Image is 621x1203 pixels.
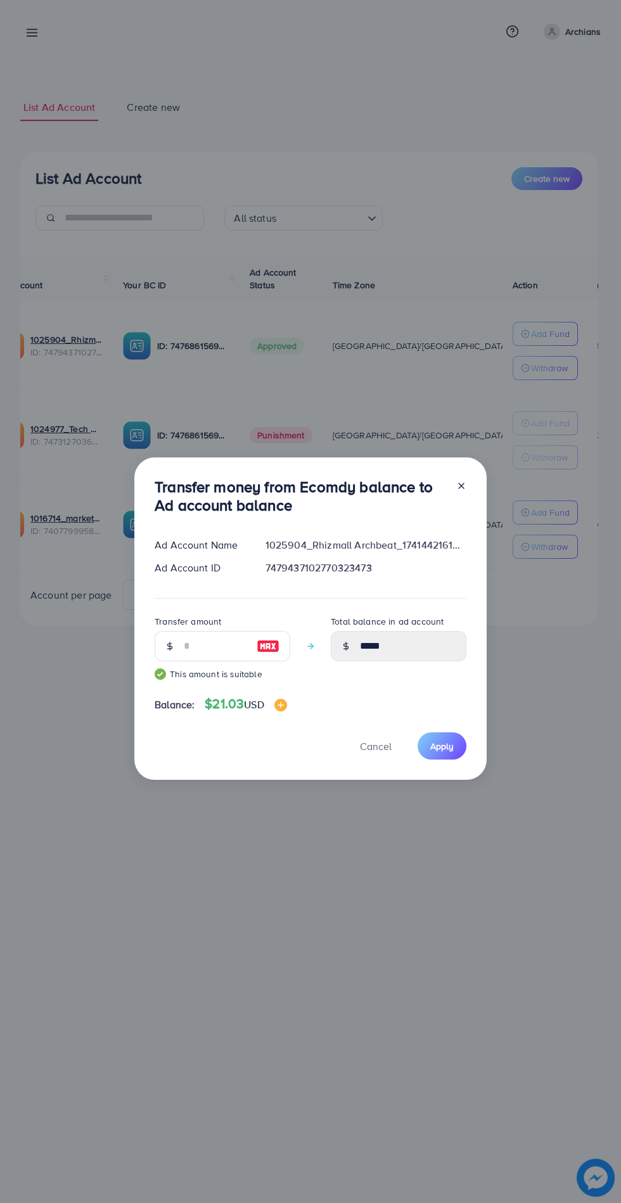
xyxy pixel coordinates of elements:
[344,732,407,760] button: Cancel
[418,732,466,760] button: Apply
[255,538,477,552] div: 1025904_Rhizmall Archbeat_1741442161001
[360,739,392,753] span: Cancel
[205,696,286,712] h4: $21.03
[274,699,287,711] img: image
[144,561,255,575] div: Ad Account ID
[155,697,195,712] span: Balance:
[331,615,444,628] label: Total balance in ad account
[255,561,477,575] div: 7479437102770323473
[155,615,221,628] label: Transfer amount
[155,668,290,680] small: This amount is suitable
[430,740,454,753] span: Apply
[144,538,255,552] div: Ad Account Name
[257,639,279,654] img: image
[244,697,264,711] span: USD
[155,668,166,680] img: guide
[155,478,446,514] h3: Transfer money from Ecomdy balance to Ad account balance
